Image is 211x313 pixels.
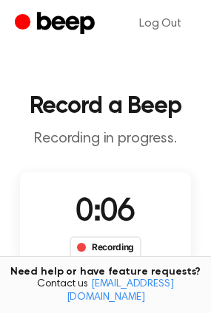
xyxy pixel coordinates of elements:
a: Beep [15,10,98,38]
a: [EMAIL_ADDRESS][DOMAIN_NAME] [67,279,174,303]
span: Contact us [9,278,202,304]
h1: Record a Beep [12,94,199,118]
a: Log Out [124,6,196,41]
p: Recording in progress. [12,130,199,148]
span: 0:06 [76,197,135,228]
div: Recording [70,236,141,258]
